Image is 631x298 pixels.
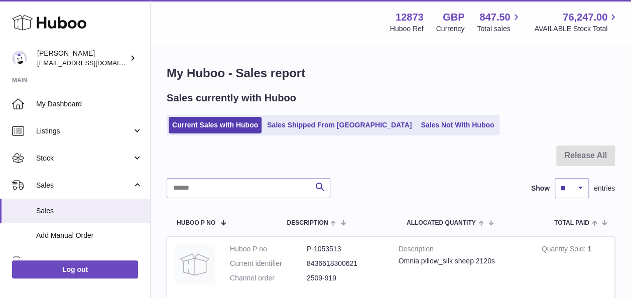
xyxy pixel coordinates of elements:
[534,237,614,295] td: 1
[12,51,27,66] img: tikhon.oleinikov@sleepandglow.com
[443,11,464,24] strong: GBP
[477,11,522,34] a: 847.50 Total sales
[169,117,262,133] a: Current Sales with Huboo
[230,244,307,254] dt: Huboo P no
[167,65,615,81] h1: My Huboo - Sales report
[436,24,465,34] div: Currency
[36,256,132,266] span: Orders
[37,59,148,67] span: [EMAIL_ADDRESS][DOMAIN_NAME]
[230,273,307,283] dt: Channel order
[417,117,497,133] a: Sales Not With Huboo
[167,91,296,105] h2: Sales currently with Huboo
[479,11,510,24] span: 847.50
[307,273,384,283] dd: 2509-919
[531,184,550,193] label: Show
[36,231,143,240] span: Add Manual Order
[36,206,143,216] span: Sales
[399,244,527,256] strong: Description
[407,220,476,226] span: ALLOCATED Quantity
[390,24,424,34] div: Huboo Ref
[230,259,307,268] dt: Current identifier
[36,99,143,109] span: My Dashboard
[534,24,619,34] span: AVAILABLE Stock Total
[477,24,522,34] span: Total sales
[534,11,619,34] a: 76,247.00 AVAILABLE Stock Total
[287,220,328,226] span: Description
[36,154,132,163] span: Stock
[264,117,415,133] a: Sales Shipped From [GEOGRAPHIC_DATA]
[396,11,424,24] strong: 12873
[594,184,615,193] span: entries
[36,126,132,136] span: Listings
[307,244,384,254] dd: P-1053513
[177,220,215,226] span: Huboo P no
[175,244,215,284] img: no-photo.jpg
[37,49,128,68] div: [PERSON_NAME]
[554,220,589,226] span: Total paid
[36,181,132,190] span: Sales
[563,11,607,24] span: 76,247.00
[12,260,138,278] a: Log out
[307,259,384,268] dd: 8436618300621
[399,256,527,266] div: Omnia pillow_silk sheep 2120s
[542,245,588,255] strong: Quantity Sold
